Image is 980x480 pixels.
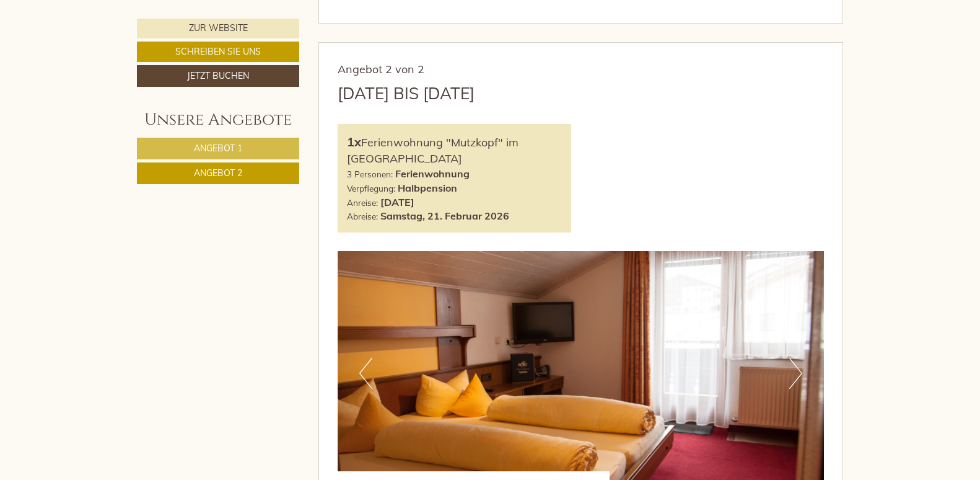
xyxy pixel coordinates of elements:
[395,167,470,180] b: Ferienwohnung
[347,183,395,193] small: Verpflegung:
[194,143,242,154] span: Angebot 1
[359,358,372,389] button: Previous
[398,182,457,194] b: Halbpension
[347,197,378,208] small: Anreise:
[137,19,299,38] a: Zur Website
[194,167,242,179] span: Angebot 2
[789,358,802,389] button: Next
[380,196,414,208] b: [DATE]
[380,210,509,222] b: Samstag, 21. Februar 2026
[137,42,299,62] a: Schreiben Sie uns
[347,133,562,167] div: Ferienwohnung "Mutzkopf" im [GEOGRAPHIC_DATA]
[137,65,299,87] a: Jetzt buchen
[338,82,475,105] div: [DATE] bis [DATE]
[347,134,361,149] b: 1x
[338,62,424,76] span: Angebot 2 von 2
[347,169,393,179] small: 3 Personen:
[137,109,299,131] div: Unsere Angebote
[347,211,378,221] small: Abreise:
